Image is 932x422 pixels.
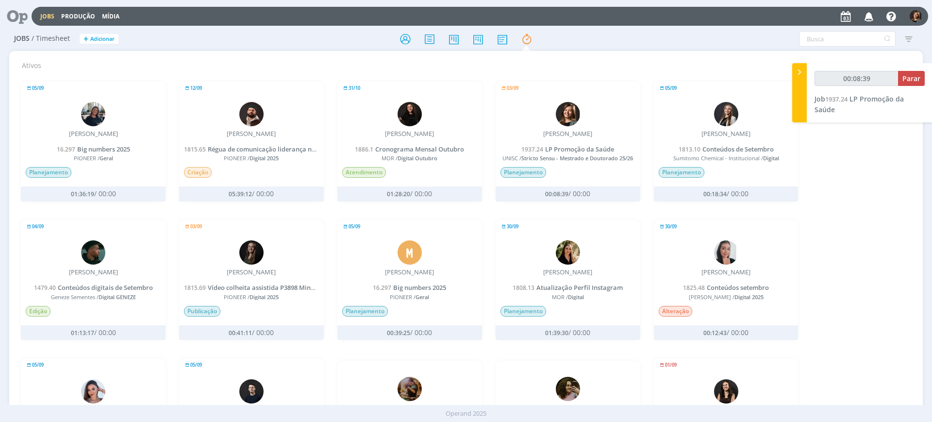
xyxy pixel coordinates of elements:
span: Planejamento [26,167,71,178]
img: K [81,240,105,265]
img: M [81,102,105,126]
a: 1825.48Conteúdos setembro [683,283,769,292]
div: / 00:00 [364,190,455,198]
span: 1937.24 [521,145,543,153]
input: Busca [799,31,896,47]
span: PIONEER / [26,155,161,161]
a: Produção [61,12,95,20]
span: 00:39:25 [387,329,410,337]
div: / 00:00 [680,190,772,198]
span: Sumitomo Chemical - Institucional / [659,155,794,161]
span: Planejamento [659,167,704,178]
span: Geral [100,154,113,162]
span: 05/09 [349,224,360,229]
span: 04/09 [32,224,44,229]
span: LP Promoção da Saúde [815,94,904,114]
span: Publicação [184,306,220,317]
div: / 00:00 [205,190,297,198]
span: Atualização Perfil Instagram [536,283,623,292]
span: Alteração [659,306,692,317]
div: [PERSON_NAME] [543,130,592,138]
span: 00:18:34 [703,190,727,198]
span: Big numbers 2025 [77,145,130,153]
img: N [239,240,264,265]
span: Conteúdos de Setembro [702,145,774,153]
span: Conteúdos digitais de Setembro [58,283,153,292]
button: Mídia [99,13,122,20]
div: M [398,240,422,265]
a: 1815.69Vídeo colheita assistida P3898 Mineiros GO [184,283,336,292]
span: Geral [416,293,429,301]
span: 1815.65 [184,145,206,153]
span: 31/10 [349,86,360,90]
span: 01:36:19 [71,190,94,198]
span: Big numbers 2025 [393,283,446,292]
img: S [398,102,422,126]
span: Planejamento [342,306,388,317]
a: Job1937.24LP Promoção da Saúde [815,94,904,114]
span: Stricto Sensu - Mestrado e Doutorado 25/26 [521,154,633,162]
div: / 00:00 [522,329,614,337]
img: I [714,379,738,404]
span: 12/09 [190,86,202,90]
span: 1815.69 [184,284,206,292]
span: 01:28:20 [387,190,410,198]
span: MOR / [500,294,635,300]
span: 00:41:11 [229,329,252,337]
a: 1886.1Cronograma Mensal Outubro [355,145,464,153]
div: [PERSON_NAME] [701,269,750,276]
span: 05/09 [190,363,202,367]
div: [PERSON_NAME] [69,269,118,276]
span: MOR / [342,155,477,161]
button: L [909,8,922,25]
span: 1813.10 [679,145,700,153]
img: C [556,240,580,265]
span: Digital 2025 [250,293,279,301]
a: Jobs [40,12,54,20]
span: 05:39:12 [229,190,252,198]
button: +Adicionar [80,34,118,44]
span: 1937.24 [825,95,848,103]
span: PIONEER / [342,294,477,300]
span: Régua de comunicação liderança na safrinha [208,145,343,153]
span: Vídeo colheita assistida P3898 Mineiros GO [208,283,336,292]
span: / Timesheet [32,34,70,43]
span: UNISC / [500,155,635,161]
a: 1937.24LP Promoção da Saúde [521,145,614,153]
a: Mídia [102,12,119,20]
img: L [714,102,738,126]
span: Digital Outubro [398,154,437,162]
span: 01:39:30 [545,329,568,337]
button: Parar [898,71,925,86]
div: / 00:00 [680,329,772,337]
span: Jobs [14,34,30,43]
span: Criação [184,167,212,178]
div: / 00:00 [522,190,614,198]
span: 03/09 [190,224,202,229]
div: / 00:00 [205,329,297,337]
span: 1886.1 [355,145,373,153]
span: Edição [26,306,50,317]
a: 1813.10Conteúdos de Setembro [679,145,774,153]
a: 16.297Big numbers 2025 [373,283,446,292]
div: [PERSON_NAME] [701,130,750,138]
img: N [81,379,105,404]
span: 00:12:43 [703,329,727,337]
h2: Ativos [22,55,918,70]
span: Planejamento [500,306,546,317]
span: 00:08:39 [545,190,568,198]
div: / 00:00 [47,190,139,198]
img: A [398,377,422,401]
div: [PERSON_NAME] [69,130,118,138]
a: 1808.13Atualização Perfil Instagram [513,283,623,292]
div: [PERSON_NAME] [227,269,276,276]
span: Adicionar [90,36,115,42]
span: 01/09 [665,363,677,367]
span: [PERSON_NAME] / [659,294,794,300]
div: [PERSON_NAME] [227,130,276,138]
span: 30/09 [665,224,677,229]
div: [PERSON_NAME] [543,269,592,276]
span: 1825.48 [683,284,705,292]
a: 16.297Big numbers 2025 [57,145,130,153]
button: Jobs [37,13,57,20]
